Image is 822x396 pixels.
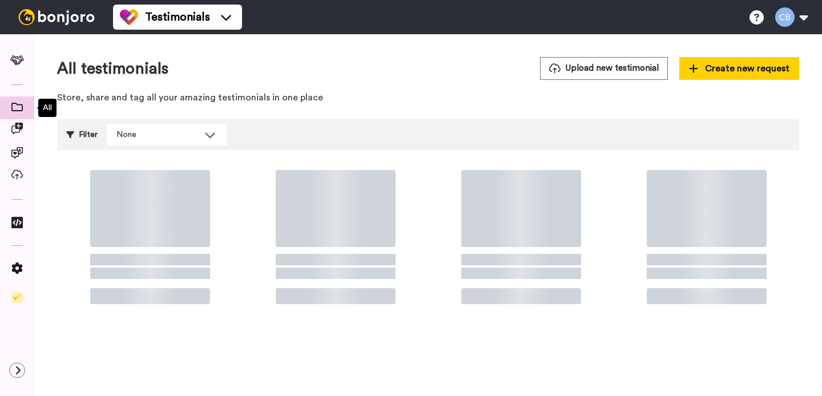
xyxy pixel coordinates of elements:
[57,60,168,78] h1: All testimonials
[679,57,799,80] button: Create new request
[145,9,210,25] span: Testimonials
[120,8,138,26] img: tm-color.svg
[116,129,199,140] div: None
[540,57,668,79] button: Upload new testimonial
[14,9,99,25] img: bj-logo-header-white.svg
[66,124,98,146] div: Filter
[57,91,799,104] p: Store, share and tag all your amazing testimonials in one place
[38,99,57,117] div: All
[11,292,23,303] img: Checklist.svg
[689,62,789,75] span: Create new request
